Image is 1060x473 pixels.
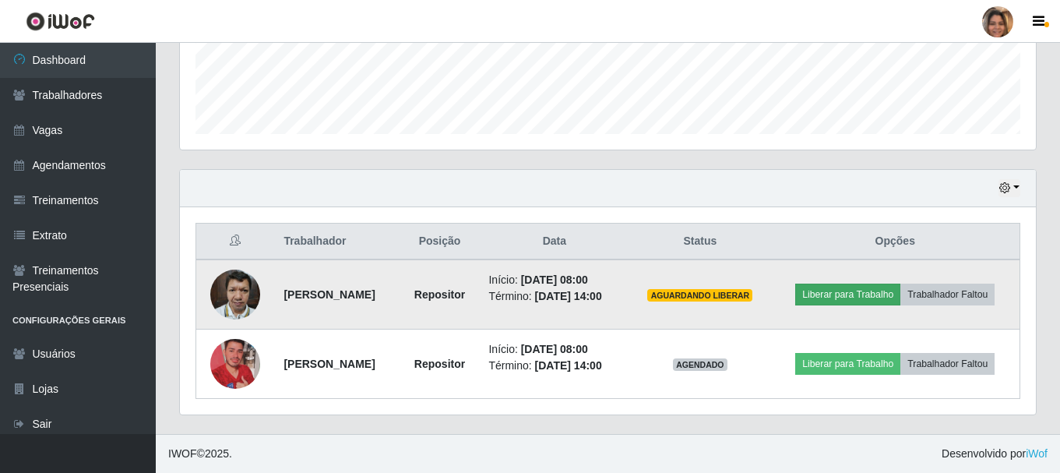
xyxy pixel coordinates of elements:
strong: [PERSON_NAME] [283,358,375,370]
span: AGENDADO [673,358,727,371]
button: Trabalhador Faltou [900,353,995,375]
th: Data [479,224,629,260]
span: IWOF [168,447,197,460]
img: 1754654724910.jpeg [210,261,260,327]
span: AGUARDANDO LIBERAR [647,289,752,302]
time: [DATE] 08:00 [521,274,588,286]
th: Status [629,224,770,260]
a: iWof [1026,447,1048,460]
time: [DATE] 08:00 [521,343,588,355]
li: Início: [488,341,620,358]
time: [DATE] 14:00 [535,290,602,302]
th: Opções [771,224,1020,260]
li: Término: [488,358,620,374]
span: © 2025 . [168,446,232,462]
li: Término: [488,288,620,305]
strong: Repositor [414,288,465,301]
strong: Repositor [414,358,465,370]
time: [DATE] 14:00 [535,359,602,372]
button: Trabalhador Faltou [900,284,995,305]
li: Início: [488,272,620,288]
button: Liberar para Trabalho [795,353,900,375]
img: 1741878920639.jpeg [210,319,260,408]
span: Desenvolvido por [942,446,1048,462]
strong: [PERSON_NAME] [283,288,375,301]
img: CoreUI Logo [26,12,95,31]
button: Liberar para Trabalho [795,284,900,305]
th: Posição [400,224,480,260]
th: Trabalhador [274,224,400,260]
